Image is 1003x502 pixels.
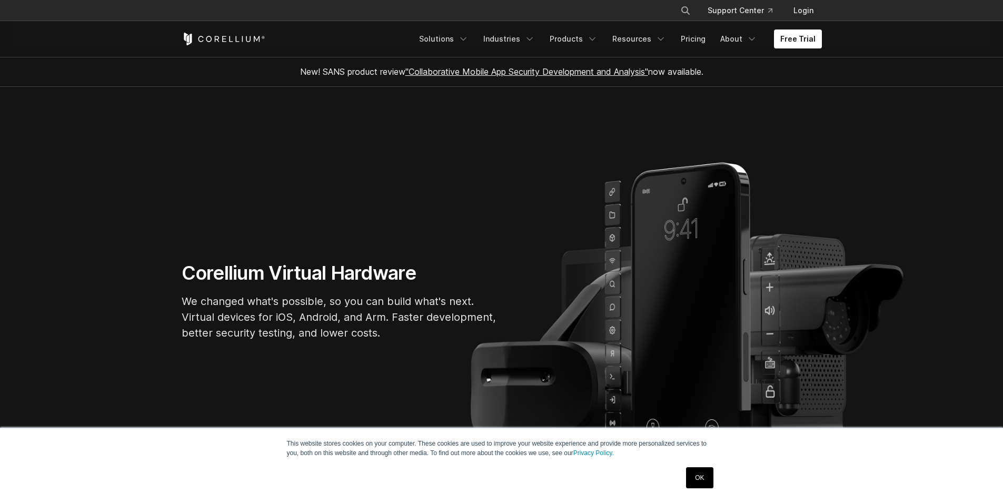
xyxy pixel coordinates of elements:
[785,1,822,20] a: Login
[287,439,717,458] p: This website stores cookies on your computer. These cookies are used to improve your website expe...
[182,261,498,285] h1: Corellium Virtual Hardware
[477,29,541,48] a: Industries
[543,29,604,48] a: Products
[573,449,614,457] a: Privacy Policy.
[676,1,695,20] button: Search
[699,1,781,20] a: Support Center
[668,1,822,20] div: Navigation Menu
[413,29,475,48] a: Solutions
[300,66,703,77] span: New! SANS product review now available.
[413,29,822,48] div: Navigation Menu
[686,467,713,488] a: OK
[405,66,648,77] a: "Collaborative Mobile App Security Development and Analysis"
[714,29,763,48] a: About
[606,29,672,48] a: Resources
[774,29,822,48] a: Free Trial
[182,33,265,45] a: Corellium Home
[674,29,712,48] a: Pricing
[182,293,498,341] p: We changed what's possible, so you can build what's next. Virtual devices for iOS, Android, and A...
